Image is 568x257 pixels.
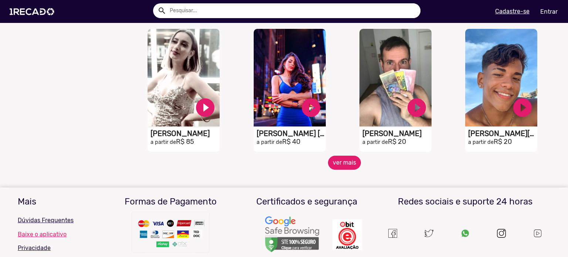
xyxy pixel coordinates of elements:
[164,3,420,18] input: Pesquisar...
[359,29,432,126] video: S1RECADO vídeos dedicados para fãs e empresas
[468,138,537,146] h2: R$ 20
[257,129,326,138] h1: [PERSON_NAME] [PERSON_NAME]
[18,231,97,238] a: Baixe o aplicativo
[151,129,220,138] h1: [PERSON_NAME]
[388,229,397,238] img: Um recado,1Recado,1 recado,vídeo de famosos,site para pagar famosos,vídeos e lives exclusivas de ...
[257,139,282,145] small: a partir de
[468,139,494,145] small: a partir de
[158,6,166,15] mat-icon: Example home icon
[194,97,216,119] a: play_circle_filled
[511,97,534,119] a: play_circle_filled
[244,196,369,207] h3: Certificados e segurança
[151,138,220,146] h2: R$ 85
[18,244,97,253] p: Privacidade
[254,29,326,126] video: S1RECADO vídeos dedicados para fãs e empresas
[495,8,530,15] u: Cadastre-se
[18,196,97,207] h3: Mais
[18,216,97,225] p: Dúvidas Frequentes
[332,219,362,250] img: Um recado,1Recado,1 recado,vídeo de famosos,site para pagar famosos,vídeos e lives exclusivas de ...
[328,156,361,170] button: ver mais
[155,4,168,17] button: Example home icon
[425,229,433,238] img: twitter.svg
[108,196,233,207] h3: Formas de Pagamento
[362,138,432,146] h2: R$ 20
[362,129,432,138] h1: [PERSON_NAME]
[362,139,388,145] small: a partir de
[406,97,428,119] a: play_circle_filled
[264,216,320,254] img: Um recado,1Recado,1 recado,vídeo de famosos,site para pagar famosos,vídeos e lives exclusivas de ...
[148,29,220,126] video: S1RECADO vídeos dedicados para fãs e empresas
[465,29,537,126] video: S1RECADO vídeos dedicados para fãs e empresas
[533,229,542,238] img: Um recado,1Recado,1 recado,vídeo de famosos,site para pagar famosos,vídeos e lives exclusivas de ...
[151,139,176,145] small: a partir de
[535,5,562,18] a: Entrar
[497,229,506,238] img: instagram.svg
[300,97,322,119] a: play_circle_filled
[461,229,470,238] img: Um recado,1Recado,1 recado,vídeo de famosos,site para pagar famosos,vídeos e lives exclusivas de ...
[468,129,537,138] h1: [PERSON_NAME][GEOGRAPHIC_DATA]
[257,138,326,146] h2: R$ 40
[380,196,550,207] h3: Redes sociais e suporte 24 horas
